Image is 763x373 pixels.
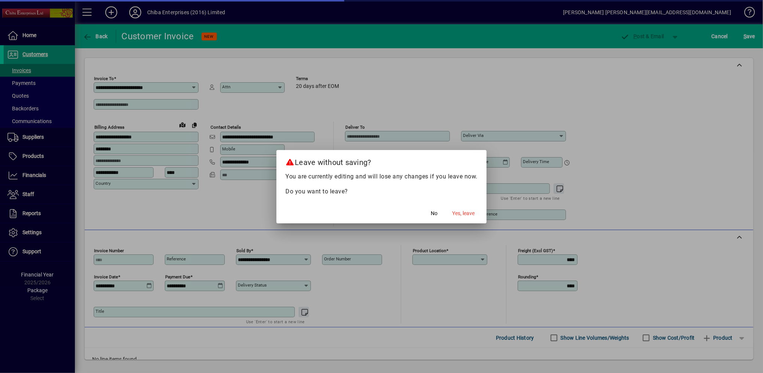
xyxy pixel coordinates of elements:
[431,210,437,217] span: No
[285,172,478,181] p: You are currently editing and will lose any changes if you leave now.
[276,150,487,172] h2: Leave without saving?
[452,210,475,217] span: Yes, leave
[449,207,478,220] button: Yes, leave
[422,207,446,220] button: No
[285,187,478,196] p: Do you want to leave?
